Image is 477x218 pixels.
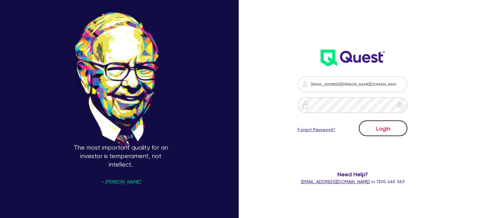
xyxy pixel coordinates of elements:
[301,179,404,184] span: or 1300 465 363
[301,179,369,184] a: [EMAIL_ADDRESS][DOMAIN_NAME]
[101,180,140,184] span: - [PERSON_NAME]
[291,170,414,178] span: Need Help?
[321,50,385,66] img: wH2k97JdezQIQAAAABJRU5ErkJggg==
[301,80,309,88] img: icon-password
[302,101,309,109] img: icon-password
[298,126,335,133] a: Forgot Password?
[396,102,403,108] span: eye
[359,120,407,136] button: Login
[298,77,407,92] input: Email address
